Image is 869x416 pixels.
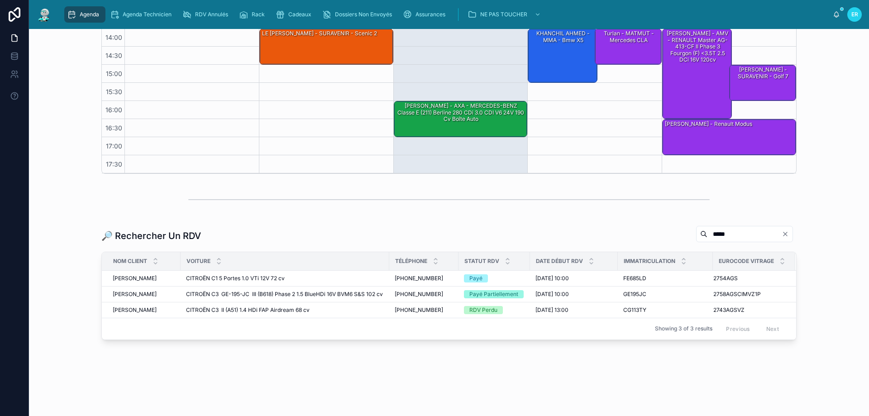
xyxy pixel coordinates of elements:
a: Agenda [64,6,105,23]
div: Payé [469,274,482,282]
span: [PHONE_NUMBER] [395,306,443,314]
a: Rack [236,6,271,23]
span: ER [851,11,858,18]
span: Immatriculation [624,258,675,265]
span: 17:30 [104,160,124,168]
a: CITROËN C1 5 Portes 1.0 VTi 12V 72 cv [186,275,384,282]
div: [PERSON_NAME] - SURAVENIR - Golf 7 [730,65,796,100]
a: CITROËN C3 GE-195-JC III (B618) Phase 2 1.5 BlueHDi 16V BVM6 S&S 102 cv [186,291,384,298]
span: 2743AGSVZ [713,306,745,314]
span: Voiture [186,258,210,265]
button: Clear [782,230,793,238]
span: GE195JC [623,291,646,298]
div: scrollable content [60,5,833,24]
a: 2754AGS [713,275,784,282]
div: [PERSON_NAME] - AMV - RENAULT Master AG-413-CF II Phase 3 Fourgon (F) <3.5T 2.5 dCi 16V 120cv [663,29,731,119]
a: 2758AGSCIMVZ1P [713,291,784,298]
div: Turlan - MATMUT - Mercedes CLA [595,29,661,64]
span: Date Début RDV [536,258,583,265]
span: 15:30 [104,88,124,96]
div: KHANCHIL AHMED - MMA - Bmw x5 [528,29,597,82]
span: FE685LD [623,275,646,282]
a: [DATE] 13:00 [535,306,612,314]
span: NE PAS TOUCHER [480,11,527,18]
a: RDV Perdu [464,306,525,314]
span: CITROËN C1 5 Portes 1.0 VTi 12V 72 cv [186,275,285,282]
a: Payé Partiellement [464,290,525,298]
span: 15:00 [104,70,124,77]
a: CITROËN C3 II (A51) 1.4 HDi FAP Airdream 68 cv [186,306,384,314]
a: [PERSON_NAME] [113,275,175,282]
a: [PHONE_NUMBER] [395,306,453,314]
a: GE195JC [623,291,707,298]
div: [PERSON_NAME] - AXA - MERCEDES-BENZ Classe E (211) Berline 280 CDi 3.0 CDI V6 24V 190 cv Boîte auto [396,102,527,123]
span: Assurances [415,11,445,18]
span: 14:30 [103,52,124,59]
span: [PERSON_NAME] [113,306,157,314]
a: Assurances [400,6,452,23]
span: [PHONE_NUMBER] [395,291,443,298]
span: 16:30 [103,124,124,132]
span: [PERSON_NAME] [113,275,157,282]
a: [PHONE_NUMBER] [395,275,453,282]
div: [PERSON_NAME] - AMV - RENAULT Master AG-413-CF II Phase 3 Fourgon (F) <3.5T 2.5 dCi 16V 120cv [664,29,731,64]
div: [PERSON_NAME] - AXA - MERCEDES-BENZ Classe E (211) Berline 280 CDi 3.0 CDI V6 24V 190 cv Boîte auto [394,101,527,137]
a: 2743AGSVZ [713,306,784,314]
a: NE PAS TOUCHER [465,6,545,23]
span: [DATE] 10:00 [535,275,569,282]
span: CITROËN C3 II (A51) 1.4 HDi FAP Airdream 68 cv [186,306,310,314]
a: [DATE] 10:00 [535,275,612,282]
div: KHANCHIL AHMED - MMA - Bmw x5 [530,29,597,44]
a: CG113TY [623,306,707,314]
span: 16:00 [103,106,124,114]
span: 2758AGSCIMVZ1P [713,291,761,298]
span: [DATE] 10:00 [535,291,569,298]
div: LE [PERSON_NAME] - SURAVENIR - Scenic 2 [260,29,393,64]
span: CITROËN C3 GE-195-JC III (B618) Phase 2 1.5 BlueHDi 16V BVM6 S&S 102 cv [186,291,383,298]
span: Dossiers Non Envoyés [335,11,392,18]
span: Téléphone [395,258,427,265]
span: Cadeaux [288,11,311,18]
div: [PERSON_NAME] - Renault modus [664,120,753,128]
span: Rack [252,11,265,18]
div: LE [PERSON_NAME] - SURAVENIR - Scenic 2 [261,29,378,38]
span: [PERSON_NAME] [113,291,157,298]
a: [PERSON_NAME] [113,306,175,314]
div: [PERSON_NAME] - SURAVENIR - Golf 7 [731,66,795,81]
span: [DATE] 13:00 [535,306,568,314]
div: Turlan - MATMUT - Mercedes CLA [597,29,661,44]
span: 14:00 [103,33,124,41]
a: [DATE] 10:00 [535,291,612,298]
span: RDV Annulés [195,11,228,18]
a: Agenda Technicien [107,6,178,23]
span: Statut RDV [464,258,499,265]
span: Nom Client [113,258,147,265]
span: 2754AGS [713,275,738,282]
a: [PHONE_NUMBER] [395,291,453,298]
div: [PERSON_NAME] - Renault modus [663,120,796,155]
a: FE685LD [623,275,707,282]
div: RDV Perdu [469,306,497,314]
img: App logo [36,7,53,22]
span: Eurocode Vitrage [719,258,774,265]
a: Payé [464,274,525,282]
h1: 🔎 Rechercher Un RDV [101,230,201,242]
span: Agenda [80,11,99,18]
span: Showing 3 of 3 results [655,325,712,332]
a: Dossiers Non Envoyés [320,6,398,23]
a: RDV Annulés [180,6,234,23]
span: 17:00 [104,142,124,150]
span: Agenda Technicien [123,11,172,18]
span: [PHONE_NUMBER] [395,275,443,282]
div: Payé Partiellement [469,290,518,298]
span: CG113TY [623,306,646,314]
a: [PERSON_NAME] [113,291,175,298]
a: Cadeaux [273,6,318,23]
